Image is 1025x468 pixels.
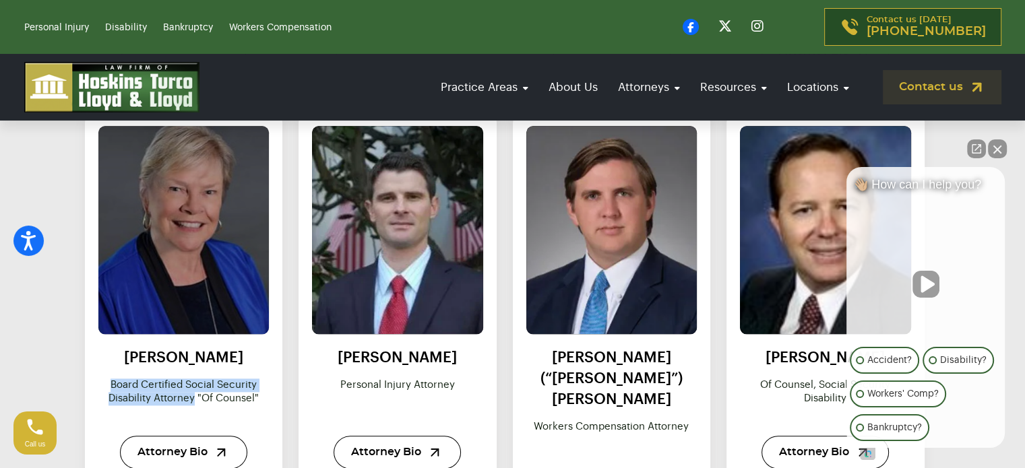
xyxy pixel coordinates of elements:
a: Joy Greyer [98,126,270,335]
a: [PERSON_NAME] [124,350,243,365]
button: Unmute video [912,271,939,298]
p: Of Counsel, Social Security Disability [740,378,911,419]
img: Joy Greyer [90,115,278,345]
img: Peter J. (“P.J.”) Lubas, Jr. [526,126,697,334]
span: [PHONE_NUMBER] [867,25,986,38]
a: Contact us [DATE][PHONE_NUMBER] [824,8,1001,46]
a: Personal Injury [24,23,89,32]
p: Contact us [DATE] [867,15,986,38]
a: Contact us [883,70,1001,104]
a: Practice Areas [434,68,535,106]
a: [PERSON_NAME] [338,350,457,365]
a: Attorneys [611,68,687,106]
img: logo [24,62,199,112]
a: About Us [542,68,604,106]
p: Accident? [867,352,912,368]
p: Workers' Comp? [867,386,939,402]
span: Call us [25,440,46,448]
a: [PERSON_NAME] (“[PERSON_NAME]”) [PERSON_NAME] [540,350,683,407]
a: Locations [780,68,856,106]
a: Open intaker chat [860,448,875,460]
a: Bankruptcy [163,23,213,32]
a: Workers Compensation [229,23,332,32]
a: [PERSON_NAME] [766,350,885,365]
p: Bankruptcy? [867,420,922,436]
a: Resources [693,68,774,106]
p: Board certified social security disability attorney "of counsel" [98,378,270,419]
button: Close Intaker Chat Widget [988,139,1007,158]
img: Mark Urban [312,126,483,334]
div: 👋🏼 How can I help you? [846,177,1005,199]
a: Disability [105,23,147,32]
p: Personal Injury Attorney [312,378,483,419]
a: Open direct chat [967,139,986,158]
p: Disability? [940,352,987,368]
p: Workers compensation attorney [526,420,697,461]
img: Attorney Randy Zeldin, Social Security Disability [740,126,911,334]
